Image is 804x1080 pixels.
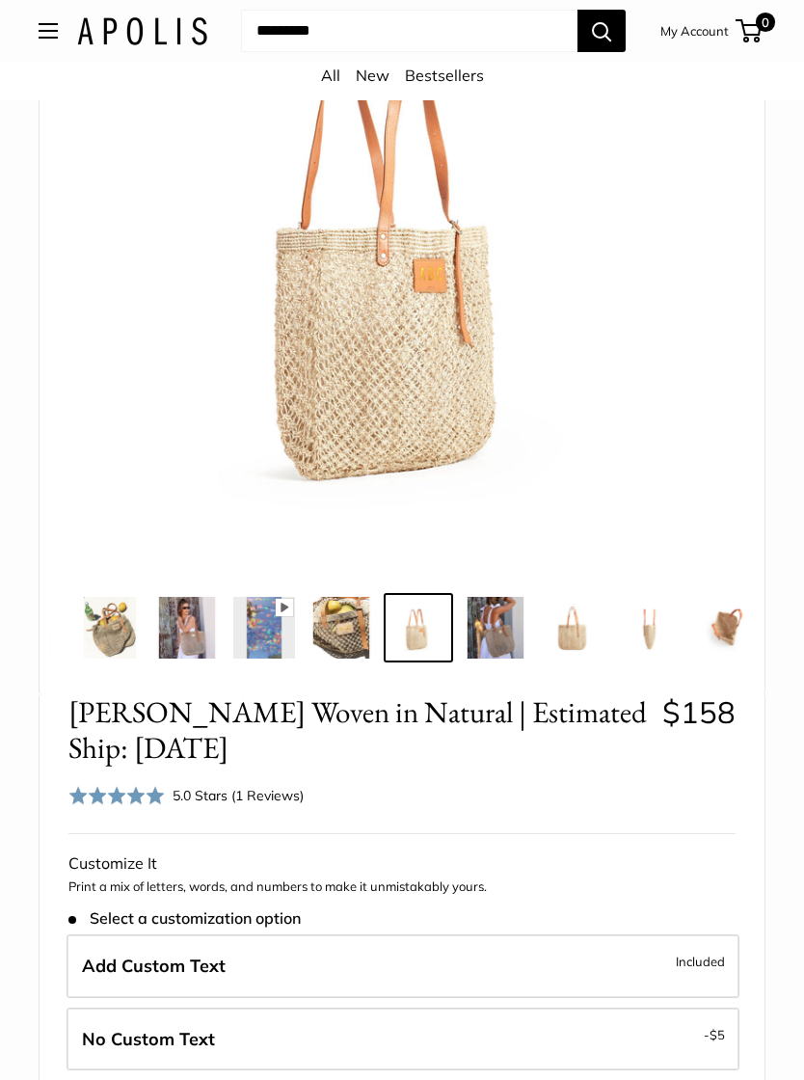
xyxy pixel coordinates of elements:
a: Mercado Woven in Natural | Estimated Ship: Oct. 19th [538,593,607,662]
span: - [704,1023,725,1046]
a: Mercado Woven in Natural | Estimated Ship: Oct. 19th [75,593,145,662]
img: Apolis [77,17,207,45]
label: Add Custom Text [67,934,739,998]
a: Mercado Woven in Natural | Estimated Ship: Oct. 19th [307,593,376,662]
label: Leave Blank [67,1008,739,1071]
a: New [356,66,389,85]
a: My Account [660,19,729,42]
p: Print a mix of letters, words, and numbers to make it unmistakably yours. [68,877,736,897]
input: Search... [241,10,577,52]
span: 0 [756,13,775,32]
img: Mercado Woven in Natural | Estimated Ship: Oct. 19th [233,597,295,659]
a: Mercado Woven in Natural | Estimated Ship: Oct. 19th [152,593,222,662]
span: $158 [662,693,736,731]
button: Search [577,10,626,52]
img: Mercado Woven in Natural | Estimated Ship: Oct. 19th [310,597,372,659]
span: Included [676,950,725,973]
span: Add Custom Text [82,955,226,977]
a: Mercado Woven in Natural | Estimated Ship: Oct. 19th [692,593,762,662]
span: Select a customization option [68,909,301,928]
span: $5 [710,1027,725,1042]
span: [PERSON_NAME] Woven in Natural | Estimated Ship: [DATE] [68,694,648,766]
img: Mercado Woven in Natural | Estimated Ship: Oct. 19th [388,597,449,659]
div: Customize It [68,850,736,878]
img: Mercado Woven in Natural | Estimated Ship: Oct. 19th [619,597,681,659]
a: Mercado Woven in Natural | Estimated Ship: Oct. 19th [461,593,530,662]
a: 0 [737,19,762,42]
a: Bestsellers [405,66,484,85]
a: Mercado Woven in Natural | Estimated Ship: Oct. 19th [615,593,684,662]
img: Mercado Woven in Natural | Estimated Ship: Oct. 19th [542,597,603,659]
button: Open menu [39,23,58,39]
a: Mercado Woven in Natural | Estimated Ship: Oct. 19th [229,593,299,662]
iframe: Sign Up via Text for Offers [15,1007,206,1065]
a: All [321,66,340,85]
div: 5.0 Stars (1 Reviews) [68,781,304,809]
a: Mercado Woven in Natural | Estimated Ship: Oct. 19th [384,593,453,662]
img: Mercado Woven in Natural | Estimated Ship: Oct. 19th [79,597,141,659]
img: Mercado Woven in Natural | Estimated Ship: Oct. 19th [465,597,526,659]
img: Mercado Woven in Natural | Estimated Ship: Oct. 19th [696,597,758,659]
img: Mercado Woven in Natural | Estimated Ship: Oct. 19th [156,597,218,659]
div: 5.0 Stars (1 Reviews) [173,785,304,806]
